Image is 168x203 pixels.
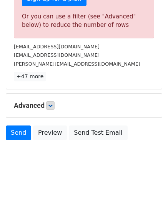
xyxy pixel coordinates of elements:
a: Send Test Email [69,125,127,140]
div: Or you can use a filter (see "Advanced" below) to reduce the number of rows [22,12,146,30]
iframe: Chat Widget [130,166,168,203]
small: [EMAIL_ADDRESS][DOMAIN_NAME] [14,44,100,50]
a: +47 more [14,72,46,81]
a: Send [6,125,31,140]
small: [PERSON_NAME][EMAIL_ADDRESS][DOMAIN_NAME] [14,61,140,67]
a: Preview [33,125,67,140]
small: [EMAIL_ADDRESS][DOMAIN_NAME] [14,52,100,58]
h5: Advanced [14,101,154,110]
